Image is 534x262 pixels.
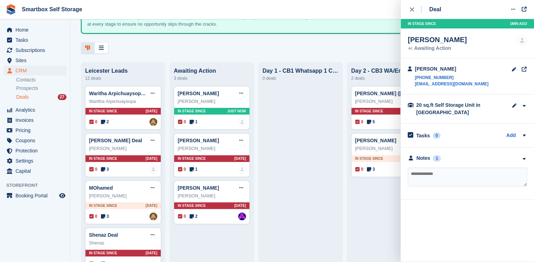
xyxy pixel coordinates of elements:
span: 0 [355,119,363,125]
span: 3 [367,166,375,172]
span: Subscriptions [15,45,58,55]
a: [EMAIL_ADDRESS][DOMAIN_NAME] [415,81,488,87]
div: Leicester Leads [85,68,161,74]
a: menu [4,105,66,115]
div: 1 [433,155,441,162]
span: 2 [190,213,198,220]
div: Notes [417,155,430,162]
a: [PERSON_NAME] [178,91,219,96]
span: [DATE] [146,250,157,256]
span: In stage since [89,109,117,114]
span: [DATE] [146,156,157,161]
span: 0 [355,166,363,172]
span: Prospects [16,85,38,92]
span: Coupons [15,136,58,145]
a: Deals 27 [16,93,66,101]
div: 27 [58,94,66,100]
span: Pricing [15,125,58,135]
img: Alex Selenitsas [150,212,157,220]
a: [PHONE_NUMBER] [415,74,488,81]
span: Booking Portal [15,191,58,201]
span: In stage since [89,156,117,161]
span: 0 [178,213,186,220]
span: Deals [16,94,29,100]
div: [PERSON_NAME] [355,145,423,152]
a: menu [4,25,66,35]
div: [PERSON_NAME] [89,192,157,199]
div: 12 deals [85,74,161,83]
a: menu [4,55,66,65]
a: menu [4,146,66,156]
span: In stage since [89,203,117,208]
a: menu [4,156,66,166]
a: menu [4,115,66,125]
a: menu [4,35,66,45]
a: Shenaz Deal [89,232,118,238]
a: menu [4,166,66,176]
span: 0 [178,166,186,172]
img: deal-assignee-blank [517,35,527,45]
div: Awaiting Action [408,46,467,51]
span: 0 [178,119,186,125]
div: Deal [429,5,441,14]
div: Day 2 - CB3 WA/Email 1 [351,68,427,74]
span: [DATE] [234,203,246,208]
span: Protection [15,146,58,156]
a: Waritha Arpichuaysopa Deal [89,91,155,96]
div: [PERSON_NAME] [89,145,157,152]
span: Tasks [15,35,58,45]
span: 3 [101,213,109,220]
div: Awaiting Action [174,68,250,74]
img: Alex Selenitsas [150,118,157,126]
span: 1MIN AGO [510,21,527,26]
div: 0 [433,132,441,139]
div: [PERSON_NAME] [415,65,488,73]
span: 1 [190,166,198,172]
a: menu [4,125,66,135]
span: [DATE] [234,156,246,161]
a: [PERSON_NAME] Deal [89,138,142,143]
a: [PERSON_NAME] ([EMAIL_ADDRESS][DOMAIN_NAME]) Deal [355,91,498,96]
span: 0 [89,213,97,220]
a: Smartbox Self Storage [19,4,85,15]
span: In stage since [355,109,383,114]
img: deal-assignee-blank [150,165,157,173]
span: Invoices [15,115,58,125]
span: 5 [367,119,375,125]
span: In stage since [355,156,383,161]
span: Home [15,25,58,35]
div: [PERSON_NAME] [178,192,246,199]
a: MOhamed [89,185,113,191]
p: Keep deals on track with your own custom sales pipeline. Convert into deals or create your own. A... [87,14,351,27]
span: In stage since [89,250,117,256]
span: Analytics [15,105,58,115]
img: Sam Austin [238,212,246,220]
span: 3 [101,166,109,172]
span: In stage since [408,21,436,26]
div: [PERSON_NAME] [178,98,246,105]
a: deal-assignee-blank [238,165,246,173]
a: deal-assignee-blank [238,118,246,126]
a: [PERSON_NAME] [355,138,396,143]
span: 2 [101,119,109,125]
div: [PERSON_NAME] [355,98,423,105]
span: Sites [15,55,58,65]
div: 3 deals [174,74,250,83]
a: [PERSON_NAME] [178,138,219,143]
img: stora-icon-8386f47178a22dfd0bd8f6a31ec36ba5ce8667c1dd55bd0f319d3a0aa187defe.svg [6,4,16,15]
div: Waritha Arpichuaysopa [89,98,157,105]
div: [PERSON_NAME] [408,35,467,44]
a: menu [4,191,66,201]
div: [PERSON_NAME] [178,145,246,152]
span: [DATE] [146,109,157,114]
a: Add [506,132,516,140]
div: Shenaz [89,240,157,247]
div: 2 deals [351,74,427,83]
span: Just now [227,109,246,114]
a: Preview store [58,191,66,200]
span: Storefront [6,182,70,189]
